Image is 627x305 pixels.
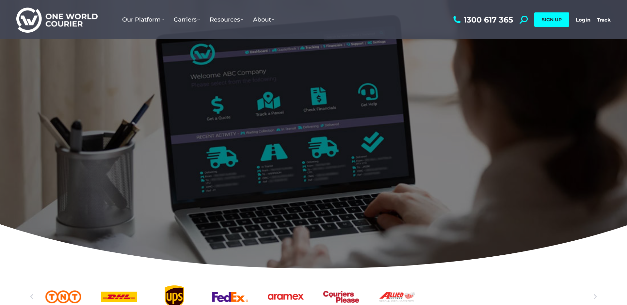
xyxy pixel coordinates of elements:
[253,16,274,23] span: About
[542,17,562,23] span: SIGN UP
[16,7,98,33] img: One World Courier
[576,17,590,23] a: Login
[122,16,164,23] span: Our Platform
[534,12,569,27] a: SIGN UP
[248,9,279,30] a: About
[169,9,205,30] a: Carriers
[117,9,169,30] a: Our Platform
[452,16,513,24] a: 1300 617 365
[205,9,248,30] a: Resources
[210,16,243,23] span: Resources
[597,17,611,23] a: Track
[174,16,200,23] span: Carriers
